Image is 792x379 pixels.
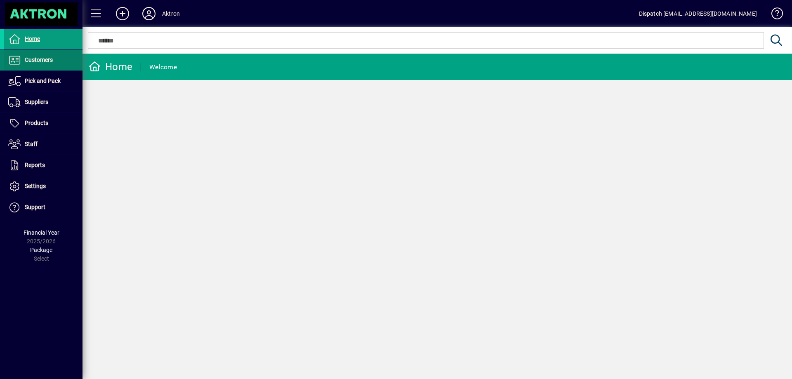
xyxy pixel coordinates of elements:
span: Support [25,204,45,210]
a: Pick and Pack [4,71,82,92]
span: Home [25,35,40,42]
a: Reports [4,155,82,176]
a: Staff [4,134,82,155]
span: Reports [25,162,45,168]
span: Products [25,120,48,126]
span: Pick and Pack [25,78,61,84]
span: Staff [25,141,38,147]
a: Support [4,197,82,218]
div: Aktron [162,7,180,20]
div: Home [89,60,132,73]
div: Welcome [149,61,177,74]
button: Add [109,6,136,21]
a: Suppliers [4,92,82,113]
span: Customers [25,56,53,63]
a: Products [4,113,82,134]
a: Knowledge Base [765,2,782,28]
span: Suppliers [25,99,48,105]
div: Dispatch [EMAIL_ADDRESS][DOMAIN_NAME] [639,7,757,20]
span: Settings [25,183,46,189]
button: Profile [136,6,162,21]
a: Settings [4,176,82,197]
span: Financial Year [24,229,59,236]
a: Customers [4,50,82,71]
span: Package [30,247,52,253]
